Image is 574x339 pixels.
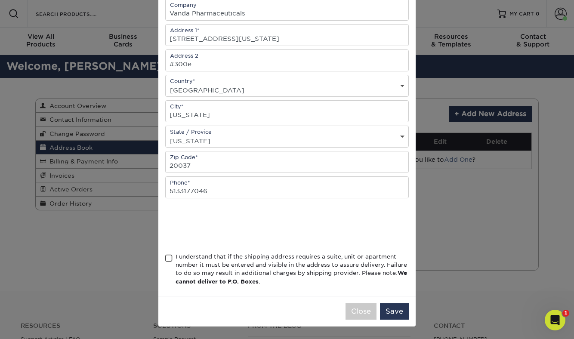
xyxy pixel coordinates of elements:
b: We cannot deliver to P.O. Boxes [176,270,407,284]
button: Save [380,303,409,320]
iframe: reCAPTCHA [165,209,296,242]
div: I understand that if the shipping address requires a suite, unit or apartment number it must be e... [176,253,409,286]
span: 1 [562,310,569,317]
iframe: Intercom live chat [545,310,565,330]
button: Close [346,303,376,320]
